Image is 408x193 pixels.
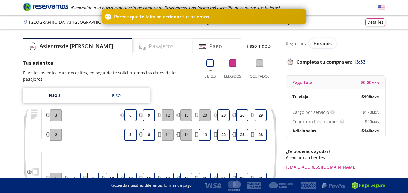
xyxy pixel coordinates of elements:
[217,129,230,141] button: 22
[371,129,379,133] small: MXN
[86,88,150,103] a: Piso 1
[143,173,155,185] button: 16
[372,110,379,115] small: MXN
[199,173,211,185] button: 21
[50,129,62,141] button: 2
[23,2,68,13] a: Brand Logo
[292,118,339,125] p: Cobertura Reservamos
[180,173,192,185] button: 18
[71,5,280,11] em: ¡Bienvenido a la nueva experiencia de compra de Reservamos, una forma más sencilla de comprar tus...
[162,109,174,121] button: 12
[361,79,379,86] span: $ 0.00
[23,88,86,103] a: Piso 2
[313,41,332,46] span: Horarios
[286,38,385,48] div: Regresar a ver horarios
[286,148,385,154] p: ¿Te podemos ayudar?
[292,94,308,100] p: Tu viaje
[162,129,174,141] button: 11
[50,173,62,185] button: 1
[292,79,314,86] p: Pago total
[217,173,230,185] button: 24
[69,173,81,185] button: 4
[362,109,379,115] span: $ 120
[292,109,329,115] p: Cargo por servicio
[23,59,196,67] p: Tus asientos
[209,42,222,50] h4: Pago
[143,109,155,121] button: 9
[236,129,248,141] button: 25
[124,109,137,121] button: 6
[162,173,174,185] button: 17
[87,173,99,185] button: 7
[292,128,316,134] p: Adicionales
[247,43,271,49] p: Paso 1 de 3
[361,128,379,134] span: $ 140
[199,129,211,141] button: 19
[114,13,209,20] p: Parece que te falta seleccionar tus asientos
[354,58,366,65] span: 13:53
[199,109,211,121] button: 20
[371,95,379,99] small: MXN
[40,42,113,50] h4: Asientos de [PERSON_NAME]
[378,4,385,11] button: English
[124,129,137,141] button: 5
[217,109,230,121] button: 23
[371,80,379,85] small: MXN
[143,129,155,141] button: 8
[236,109,248,121] button: 26
[255,109,267,121] button: 29
[236,173,248,185] button: 27
[286,40,307,47] p: Regresar a
[180,109,192,121] button: 15
[286,154,385,161] p: Atención a clientes
[202,68,218,79] p: 25 Libres
[286,58,385,66] p: Completa tu compra en :
[23,70,196,82] p: Elige los asientos que necesites, en seguida te solicitaremos los datos de los pasajeros
[255,129,267,141] button: 28
[112,93,124,99] div: Piso 1
[286,164,385,170] a: [EMAIL_ADDRESS][DOMAIN_NAME]
[223,68,243,79] p: 0 Elegidos
[23,2,68,11] i: Brand Logo
[365,118,379,125] span: $ 20
[255,173,267,185] button: 36
[361,94,379,100] span: $ 998
[124,173,137,185] button: 13
[110,182,192,188] p: Recuerda nuestras diferentes formas de pago
[50,109,62,121] button: 3
[149,42,174,50] h4: Pasajeros
[372,120,379,124] small: MXN
[106,173,118,185] button: 10
[247,68,272,79] p: 11 Ocupados
[180,129,192,141] button: 14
